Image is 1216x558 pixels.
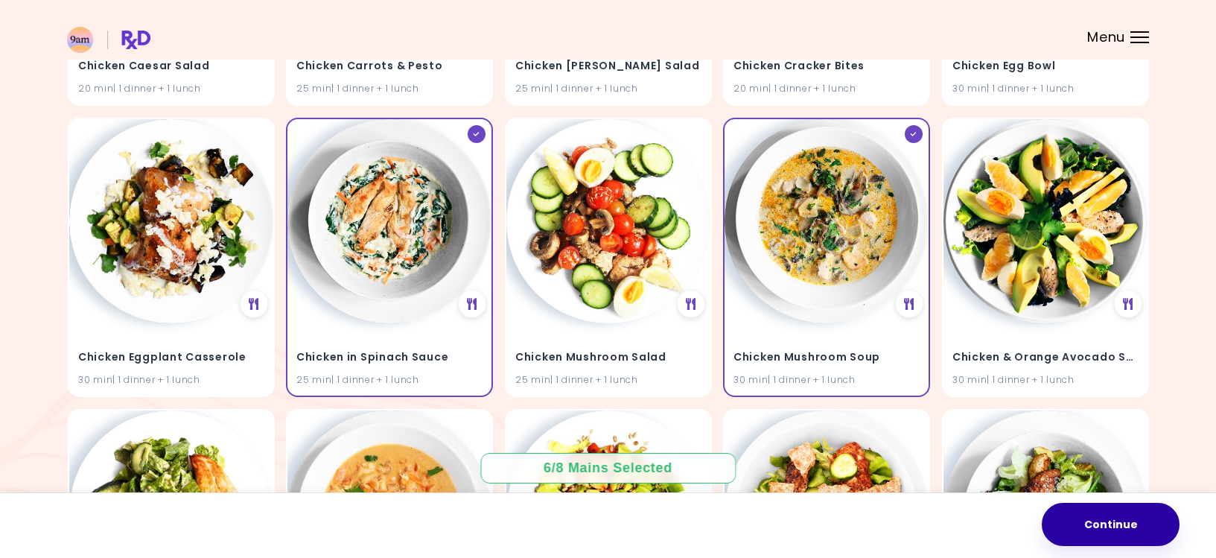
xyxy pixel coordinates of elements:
div: 25 min | 1 dinner + 1 lunch [296,372,483,387]
div: 30 min | 1 dinner + 1 lunch [952,372,1139,387]
img: RxDiet [67,27,150,53]
div: See Meal Plan [1114,290,1141,317]
div: See Meal Plan [459,290,486,317]
button: Continue [1042,503,1180,546]
div: 25 min | 1 dinner + 1 lunch [515,372,701,387]
h4: Chicken Egg Bowl [952,54,1139,78]
h4: Chicken Eggplant Casserole [78,346,264,370]
h4: Chicken Caesar Salad [78,54,264,78]
span: Menu [1087,31,1125,44]
div: See Meal Plan [896,290,923,317]
div: See Meal Plan [677,290,704,317]
div: 30 min | 1 dinner + 1 lunch [952,81,1139,95]
div: 20 min | 1 dinner + 1 lunch [78,81,264,95]
div: 6 / 8 Mains Selected [533,459,684,478]
h4: Chicken Carrots & Pesto [296,54,483,78]
div: See Meal Plan [240,290,267,317]
div: 30 min | 1 dinner + 1 lunch [733,372,920,387]
h4: Chicken Cracker Bites [733,54,920,78]
h4: Chicken Mushroom Soup [733,346,920,370]
h4: Chicken Cobb Salad [515,54,701,78]
div: 20 min | 1 dinner + 1 lunch [733,81,920,95]
div: 30 min | 1 dinner + 1 lunch [78,372,264,387]
h4: Chicken & Orange Avocado Salad [952,346,1139,370]
div: 25 min | 1 dinner + 1 lunch [296,81,483,95]
h4: Chicken in Spinach Sauce [296,346,483,370]
div: 25 min | 1 dinner + 1 lunch [515,81,701,95]
h4: Chicken Mushroom Salad [515,346,701,370]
